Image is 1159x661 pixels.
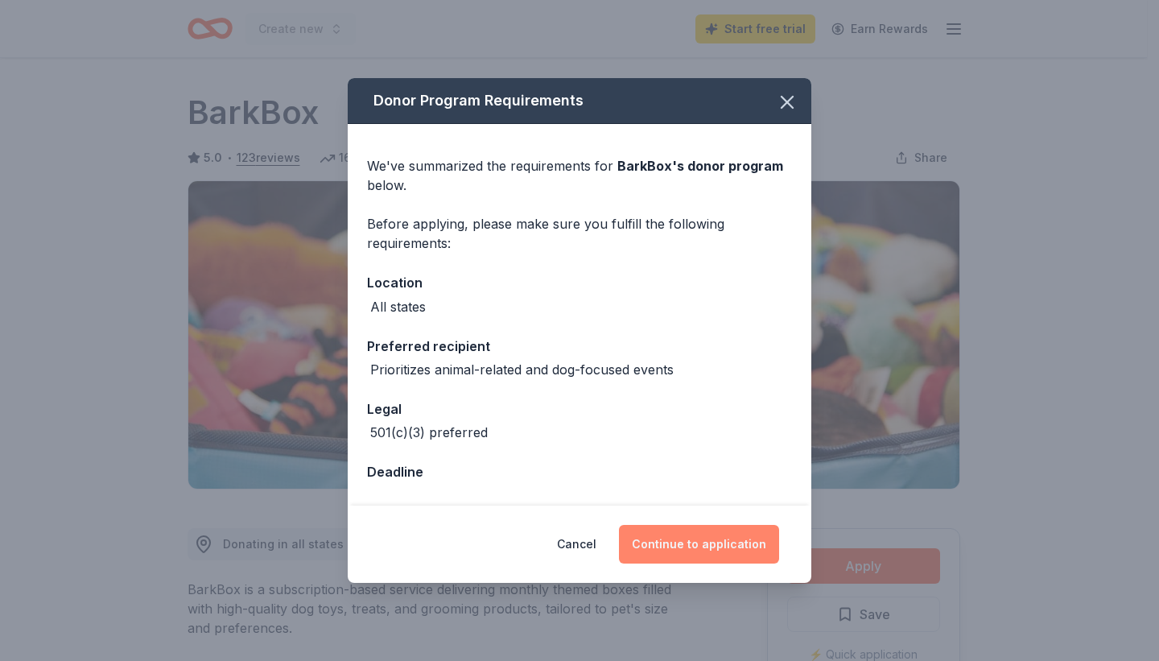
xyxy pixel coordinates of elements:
div: Legal [367,399,792,419]
span: BarkBox 's donor program [617,158,783,174]
div: Prioritizes animal-related and dog-focused events [370,360,674,379]
div: We've summarized the requirements for below. [367,156,792,195]
div: Preferred recipient [367,336,792,357]
div: Location [367,272,792,293]
button: Cancel [557,525,596,564]
button: Continue to application [619,525,779,564]
div: Deadline [367,461,792,482]
div: Before applying, please make sure you fulfill the following requirements: [367,214,792,253]
div: All states [370,297,426,316]
div: 501(c)(3) preferred [370,423,488,442]
div: Donor Program Requirements [348,78,811,124]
